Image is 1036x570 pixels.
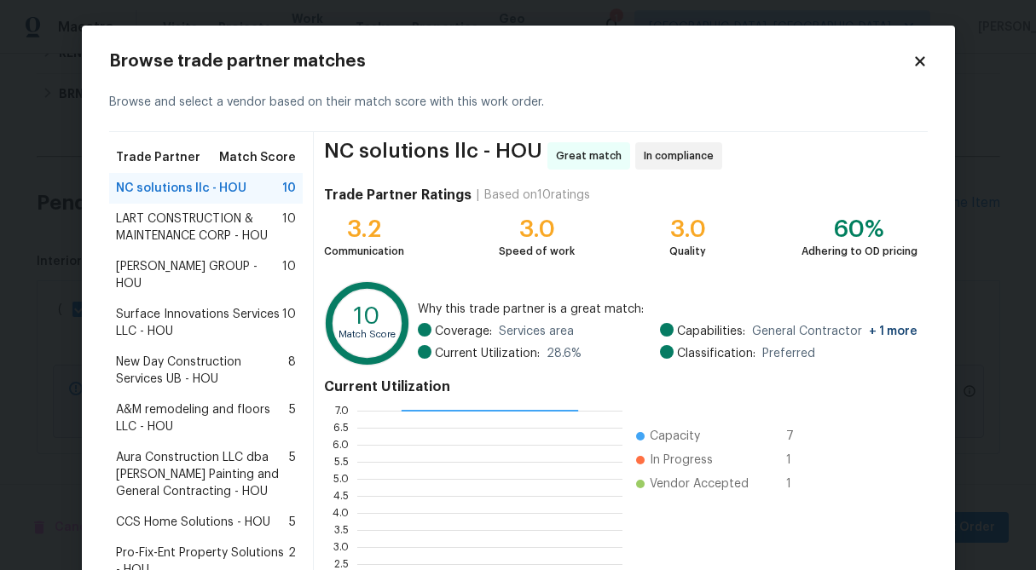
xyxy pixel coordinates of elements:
span: Capacity [650,428,700,445]
span: Aura Construction LLC dba [PERSON_NAME] Painting and General Contracting - HOU [116,449,290,500]
span: [PERSON_NAME] GROUP - HOU [116,258,283,292]
span: CCS Home Solutions - HOU [116,514,270,531]
div: 3.0 [669,221,706,238]
div: Based on 10 ratings [484,187,590,204]
div: Speed of work [499,243,575,260]
h2: Browse trade partner matches [109,53,912,70]
span: New Day Construction Services UB - HOU [116,354,289,388]
span: NC solutions llc - HOU [116,180,246,197]
span: Current Utilization: [435,345,540,362]
span: 8 [288,354,296,388]
text: 5.5 [334,457,349,467]
span: 10 [282,180,296,197]
span: Match Score [219,149,296,166]
span: 10 [282,306,296,340]
span: LART CONSTRUCTION & MAINTENANCE CORP - HOU [116,210,283,245]
h4: Current Utilization [324,378,917,395]
text: 6.0 [333,440,349,450]
h4: Trade Partner Ratings [324,187,472,204]
text: 3.5 [334,525,349,535]
text: 7.0 [335,406,349,416]
text: 10 [355,304,381,328]
text: 4.5 [333,491,349,501]
span: In Progress [650,452,713,469]
span: 1 [786,475,813,492]
span: 5 [289,449,296,500]
span: General Contractor [752,323,917,340]
text: 4.0 [333,508,349,518]
div: 3.0 [499,221,575,238]
span: A&M remodeling and floors LLC - HOU [116,401,290,435]
span: + 1 more [869,325,917,337]
div: Quality [669,243,706,260]
span: 10 [282,258,296,292]
span: Surface Innovations Services LLC - HOU [116,306,283,340]
span: 1 [786,452,813,469]
span: In compliance [644,147,721,164]
div: Adhering to OD pricing [802,243,917,260]
div: Communication [324,243,404,260]
span: Services area [499,323,574,340]
span: 28.6 % [547,345,582,362]
div: | [472,187,484,204]
div: Browse and select a vendor based on their match score with this work order. [109,73,928,132]
span: Coverage: [435,323,492,340]
text: 3.0 [333,542,349,552]
div: 60% [802,221,917,238]
text: 5.0 [333,474,349,484]
span: Why this trade partner is a great match: [418,301,917,318]
span: 5 [289,514,296,531]
span: Vendor Accepted [650,475,749,492]
span: Classification: [677,345,755,362]
span: Capabilities: [677,323,745,340]
span: NC solutions llc - HOU [324,142,542,170]
span: Trade Partner [116,149,200,166]
span: 5 [289,401,296,435]
div: 3.2 [324,221,404,238]
text: 6.5 [333,423,349,433]
span: Great match [556,147,628,164]
text: 2.5 [334,559,349,569]
span: 10 [282,210,296,245]
span: 7 [786,428,813,445]
span: Preferred [762,345,815,362]
text: Match Score [339,330,396,339]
